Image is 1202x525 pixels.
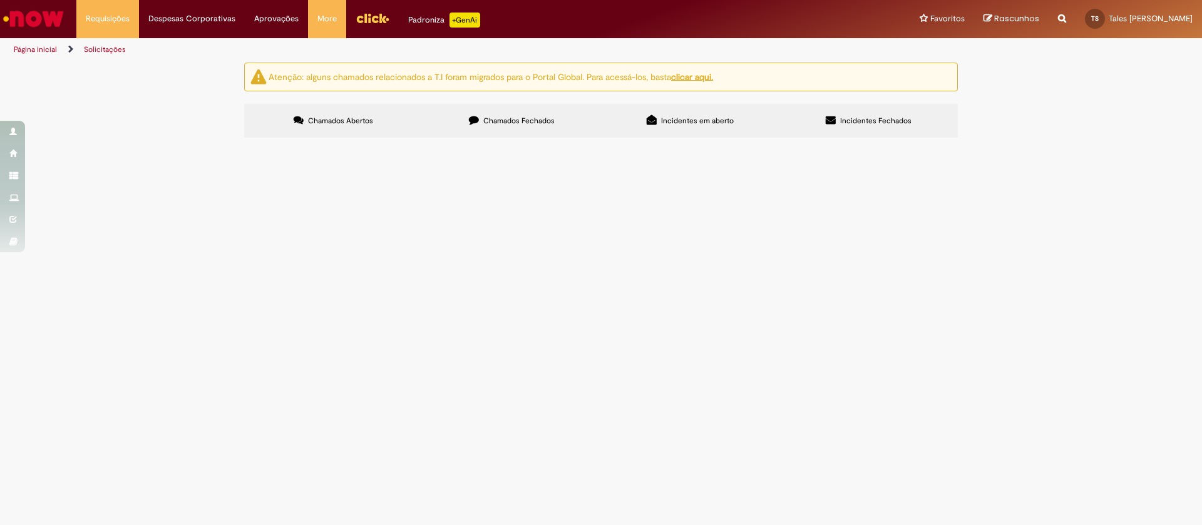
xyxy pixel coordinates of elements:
span: Favoritos [930,13,965,25]
a: clicar aqui. [671,71,713,82]
span: Aprovações [254,13,299,25]
img: ServiceNow [1,6,66,31]
span: Rascunhos [994,13,1039,24]
a: Solicitações [84,44,126,54]
span: Tales [PERSON_NAME] [1109,13,1193,24]
ul: Trilhas de página [9,38,792,61]
span: Despesas Corporativas [148,13,235,25]
a: Página inicial [14,44,57,54]
div: Padroniza [408,13,480,28]
span: Incidentes Fechados [840,116,912,126]
img: click_logo_yellow_360x200.png [356,9,389,28]
span: Requisições [86,13,130,25]
span: Chamados Abertos [308,116,373,126]
span: Incidentes em aberto [661,116,734,126]
p: +GenAi [449,13,480,28]
span: Chamados Fechados [483,116,555,126]
span: More [317,13,337,25]
span: TS [1091,14,1099,23]
a: Rascunhos [984,13,1039,25]
ng-bind-html: Atenção: alguns chamados relacionados a T.I foram migrados para o Portal Global. Para acessá-los,... [269,71,713,82]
